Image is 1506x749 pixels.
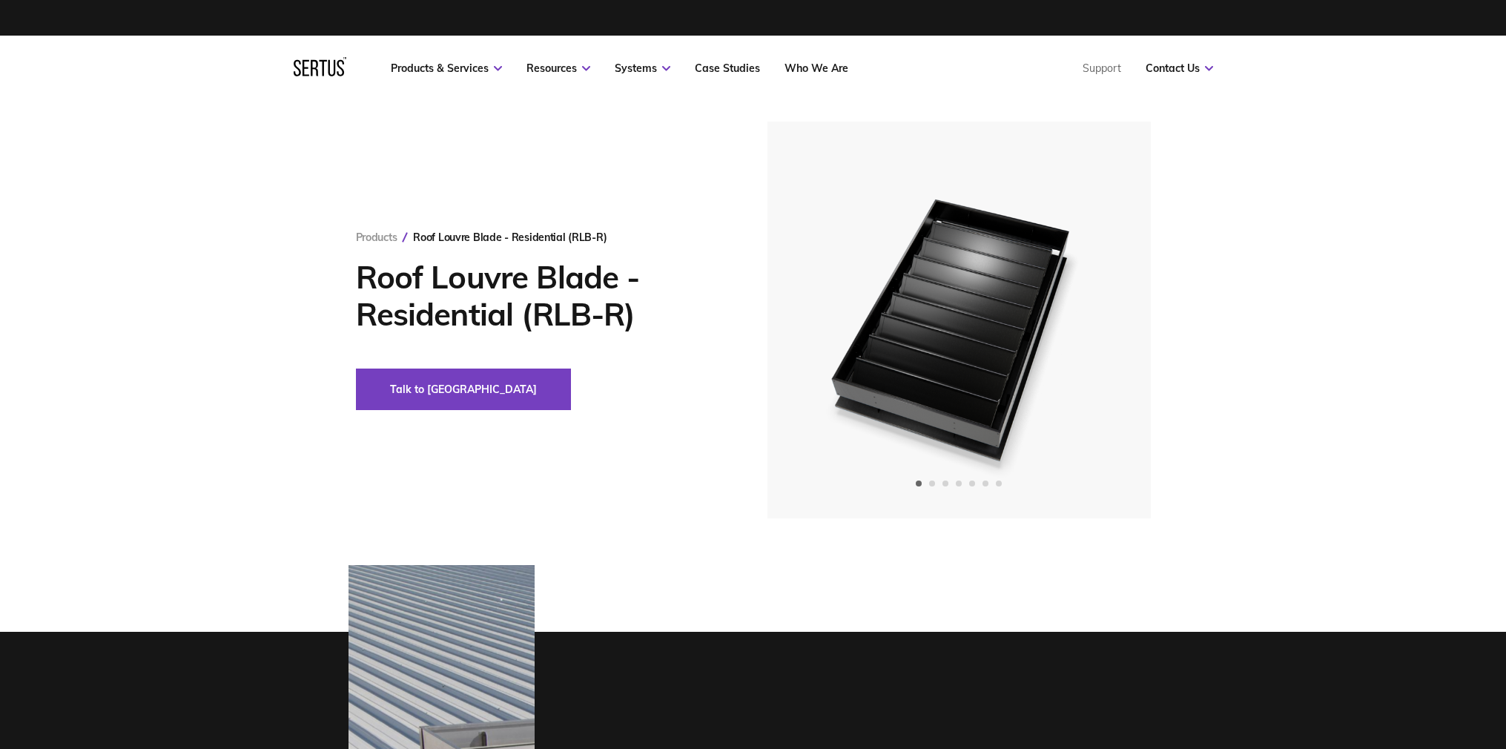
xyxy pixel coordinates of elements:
span: Go to slide 2 [929,481,935,486]
a: Contact Us [1146,62,1213,75]
a: Systems [615,62,670,75]
span: Go to slide 6 [982,481,988,486]
a: Who We Are [785,62,848,75]
iframe: Chat Widget [1432,678,1506,749]
span: Go to slide 4 [956,481,962,486]
a: Resources [526,62,590,75]
span: Go to slide 5 [969,481,975,486]
a: Products [356,231,397,244]
h1: Roof Louvre Blade - Residential (RLB-R) [356,259,723,333]
a: Case Studies [695,62,760,75]
button: Talk to [GEOGRAPHIC_DATA] [356,369,571,410]
span: Go to slide 7 [996,481,1002,486]
a: Support [1083,62,1121,75]
span: Go to slide 3 [942,481,948,486]
a: Products & Services [391,62,502,75]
